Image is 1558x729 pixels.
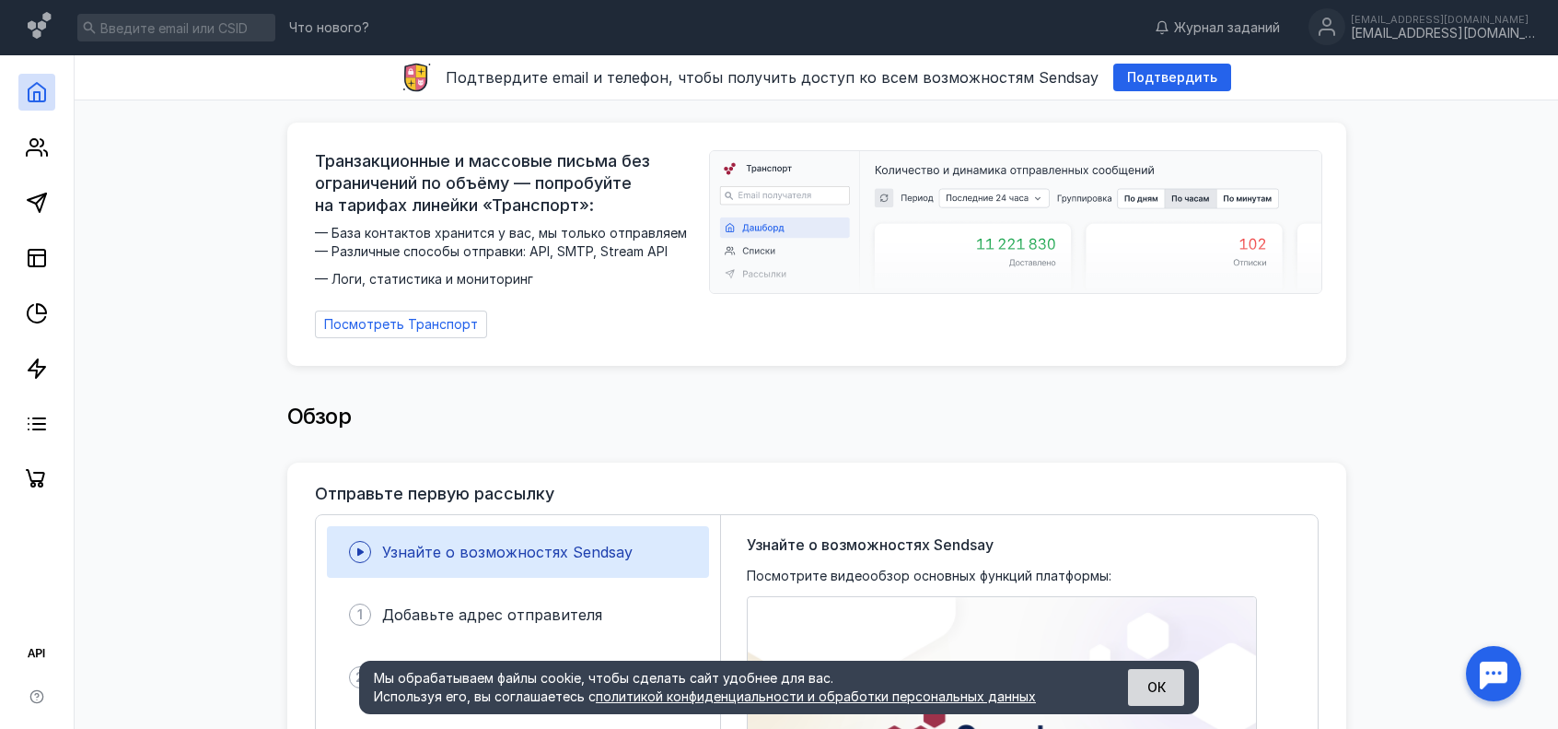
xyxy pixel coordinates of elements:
[289,21,369,34] span: Что нового?
[1113,64,1231,91] button: Подтвердить
[747,534,994,556] span: Узнайте о возможностях Sendsay
[324,317,478,333] span: Посмотреть Транспорт
[315,150,698,217] span: Транзакционные и массовые письма без ограничений по объёму — попробуйте на тарифах линейки «Транс...
[1128,669,1184,706] button: ОК
[382,606,602,624] span: Добавьте адрес отправителя
[287,403,352,429] span: Обзор
[1145,18,1289,37] a: Журнал заданий
[374,669,1083,706] div: Мы обрабатываем файлы cookie, чтобы сделать сайт удобнее для вас. Используя его, вы соглашаетесь c
[1351,26,1535,41] div: [EMAIL_ADDRESS][DOMAIN_NAME]
[357,606,363,624] span: 1
[382,543,633,561] span: Узнайте о возможностях Sendsay
[747,567,1111,585] span: Посмотрите видеообзор основных функций платформы:
[596,688,1036,704] a: политикой конфиденциальности и обработки персональных данных
[77,14,275,41] input: Введите email или CSID
[1174,18,1280,37] span: Журнал заданий
[315,311,487,338] a: Посмотреть Транспорт
[446,68,1099,87] span: Подтвердите email и телефон, чтобы получить доступ ко всем возможностям Sendsay
[280,21,378,34] a: Что нового?
[315,224,698,288] span: — База контактов хранится у вас, мы только отправляем — Различные способы отправки: API, SMTP, St...
[710,151,1321,293] img: dashboard-transport-banner
[355,668,364,687] span: 2
[1127,70,1217,86] span: Подтвердить
[315,485,554,503] h3: Отправьте первую рассылку
[1351,14,1535,25] div: [EMAIL_ADDRESS][DOMAIN_NAME]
